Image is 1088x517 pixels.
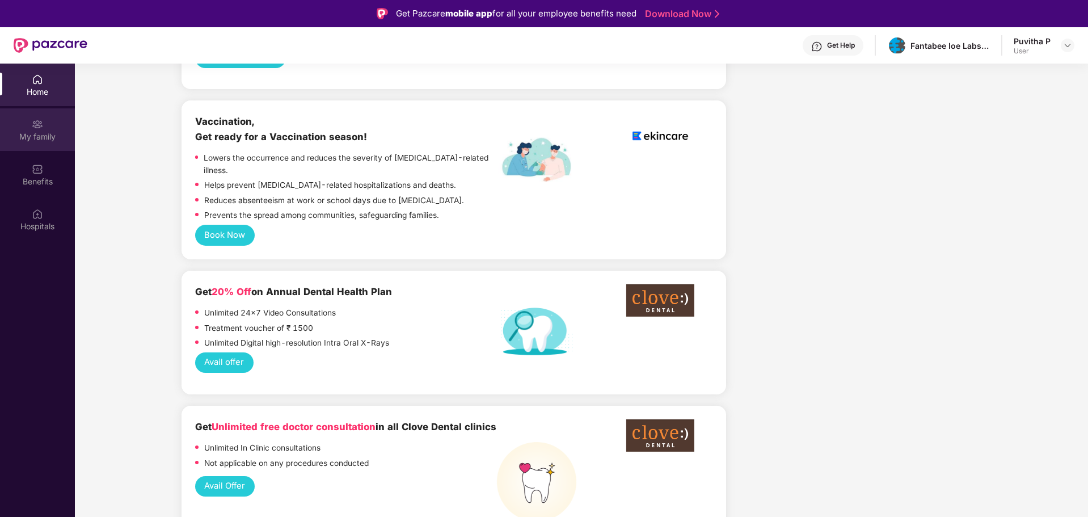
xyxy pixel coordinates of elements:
[204,195,464,207] p: Reduces absenteeism at work or school days due to [MEDICAL_DATA].
[204,152,496,176] p: Lowers the occurrence and reduces the severity of [MEDICAL_DATA]-related illness.
[195,352,254,373] button: Avail offer
[195,421,496,432] b: Get in all Clove Dental clinics
[32,163,43,175] img: svg+xml;base64,PHN2ZyBpZD0iQmVuZWZpdHMiIHhtbG5zPSJodHRwOi8vd3d3LnczLm9yZy8yMDAwL3N2ZyIgd2lkdGg9Ij...
[195,225,255,246] button: Book Now
[827,41,855,50] div: Get Help
[497,307,576,356] img: Dental%20helath%20plan.png
[204,307,336,320] p: Unlimited 24x7 Video Consultations
[445,8,492,19] strong: mobile app
[626,284,694,317] img: clove-dental%20png.png
[910,40,990,51] div: Fantabee Ioe Labs Private Limited
[204,209,439,222] p: Prevents the spread among communities, safeguarding families.
[32,119,43,130] img: svg+xml;base64,PHN2ZyB3aWR0aD0iMjAiIGhlaWdodD0iMjAiIHZpZXdCb3g9IjAgMCAyMCAyMCIgZmlsbD0ibm9uZSIgeG...
[811,41,823,52] img: svg+xml;base64,PHN2ZyBpZD0iSGVscC0zMngzMiIgeG1sbnM9Imh0dHA6Ly93d3cudzMub3JnLzIwMDAvc3ZnIiB3aWR0aD...
[1063,41,1072,50] img: svg+xml;base64,PHN2ZyBpZD0iRHJvcGRvd24tMzJ4MzIiIHhtbG5zPSJodHRwOi8vd3d3LnczLm9yZy8yMDAwL3N2ZyIgd2...
[195,476,255,497] button: Avail Offer
[889,37,905,54] img: header-logo.png
[377,8,388,19] img: Logo
[1014,36,1051,47] div: Puvitha P
[204,179,456,192] p: Helps prevent [MEDICAL_DATA]-related hospitalizations and deaths.
[1014,47,1051,56] div: User
[14,38,87,53] img: New Pazcare Logo
[204,457,369,470] p: Not applicable on any procedures conducted
[626,419,694,452] img: clove-dental%20png.png
[212,421,376,432] span: Unlimited free doctor consultation
[396,7,636,20] div: Get Pazcare for all your employee benefits need
[715,8,719,20] img: Stroke
[204,322,313,335] p: Treatment voucher of ₹ 1500
[204,337,389,350] p: Unlimited Digital high-resolution Intra Oral X-Rays
[204,442,321,455] p: Unlimited In Clinic consultations
[195,286,392,297] b: Get on Annual Dental Health Plan
[497,137,576,182] img: labelEkincare.png
[32,208,43,220] img: svg+xml;base64,PHN2ZyBpZD0iSG9zcGl0YWxzIiB4bWxucz0iaHR0cDovL3d3dy53My5vcmcvMjAwMC9zdmciIHdpZHRoPS...
[195,116,367,142] b: Vaccination, Get ready for a Vaccination season!
[626,114,694,158] img: logoEkincare.png
[645,8,716,20] a: Download Now
[212,286,251,297] span: 20% Off
[32,74,43,85] img: svg+xml;base64,PHN2ZyBpZD0iSG9tZSIgeG1sbnM9Imh0dHA6Ly93d3cudzMub3JnLzIwMDAvc3ZnIiB3aWR0aD0iMjAiIG...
